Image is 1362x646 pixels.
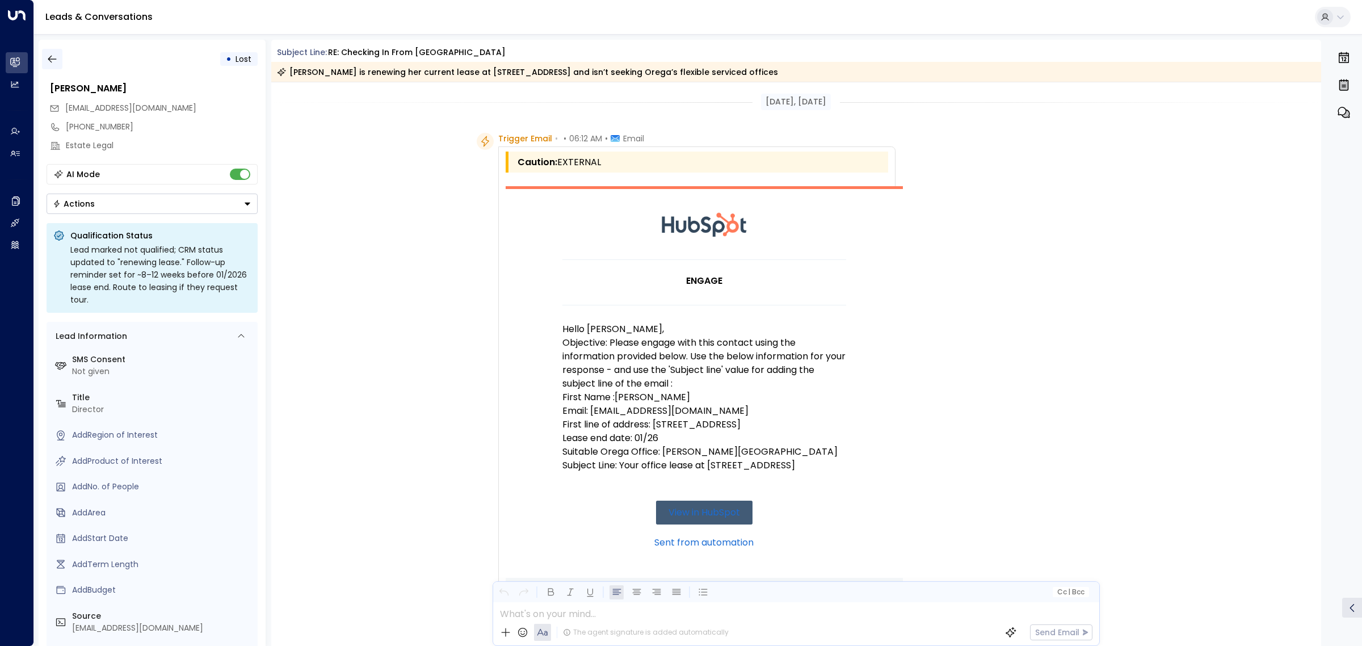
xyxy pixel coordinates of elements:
img: HubSpot [662,189,747,259]
p: First line of address: [STREET_ADDRESS] [562,418,846,431]
p: Email: [EMAIL_ADDRESS][DOMAIN_NAME] [562,404,846,418]
div: Not given [72,366,253,377]
span: Trigger Email [498,133,552,144]
p: Hello [PERSON_NAME], [562,322,846,336]
span: Email [623,133,644,144]
span: | [1068,588,1070,596]
span: Cc Bcc [1057,588,1084,596]
p: Objective: Please engage with this contact using the information provided below. Use the below in... [562,336,846,391]
div: Actions [53,199,95,209]
div: AddRegion of Interest [72,429,253,441]
div: AddNo. of People [72,481,253,493]
div: [DATE], [DATE] [761,94,831,110]
button: Undo [497,585,511,599]
a: Leads & Conversations [45,10,153,23]
span: • [605,133,608,144]
div: [EMAIL_ADDRESS][DOMAIN_NAME] [72,622,253,634]
div: EXTERNAL [518,156,885,169]
div: Lead Information [52,330,127,342]
div: Button group with a nested menu [47,194,258,214]
div: AddArea [72,507,253,519]
p: First Name :[PERSON_NAME] [562,391,846,404]
span: • [555,133,558,144]
div: Estate Legal [66,140,258,152]
div: [PHONE_NUMBER] [66,121,258,133]
button: Cc|Bcc [1052,587,1088,598]
button: Redo [516,585,531,599]
p: Lease end date: 01/26 [562,431,846,445]
div: Lead marked not qualified; CRM status updated to "renewing lease." Follow-up reminder set for ~8–... [70,244,251,306]
span: 06:12 AM [569,133,602,144]
span: [EMAIL_ADDRESS][DOMAIN_NAME] [65,102,196,114]
span: Subject Line: [277,47,327,58]
label: Source [72,610,253,622]
div: AddBudget [72,584,253,596]
div: The agent signature is added automatically [563,627,729,637]
span: AmyRudrum@estatelegal.co.uk [65,102,196,114]
div: AddProduct of Interest [72,455,253,467]
div: • [226,49,232,69]
a: Sent from automation [654,536,754,549]
p: Suitable Orega Office: [PERSON_NAME][GEOGRAPHIC_DATA] [562,445,846,459]
div: AddStart Date [72,532,253,544]
span: • [564,133,566,144]
a: View in HubSpot [656,501,753,525]
label: SMS Consent [72,354,253,366]
label: Title [72,392,253,404]
div: AddTerm Length [72,559,253,571]
p: Subject Line: Your office lease at [STREET_ADDRESS] [562,459,846,472]
div: AI Mode [66,169,100,180]
p: Qualification Status [70,230,251,241]
div: [PERSON_NAME] is renewing her current lease at [STREET_ADDRESS] and isn’t seeking Orega’s flexibl... [277,66,778,78]
div: RE: Checking in from [GEOGRAPHIC_DATA] [328,47,506,58]
div: [PERSON_NAME] [50,82,258,95]
div: Director [72,404,253,416]
span: Caution: [518,156,557,169]
button: Actions [47,194,258,214]
span: Lost [236,53,251,65]
h1: ENGAGE [562,274,846,288]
